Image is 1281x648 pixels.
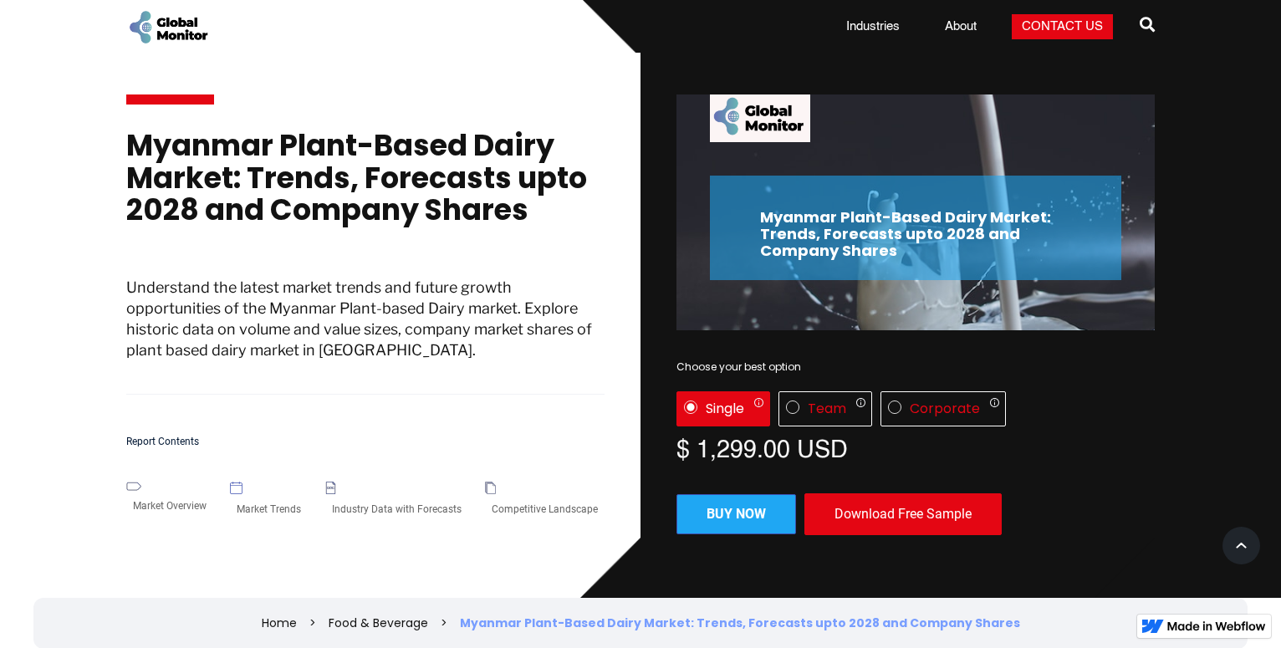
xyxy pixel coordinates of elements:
div: $ 1,299.00 USD [676,435,1155,460]
a:  [1140,10,1155,43]
h5: Report Contents [126,436,605,447]
div: > [309,615,316,631]
div: Corporate [910,401,980,417]
a: Food & Beverage [329,615,428,631]
img: Made in Webflow [1167,621,1266,631]
div: Competitive Landscape [485,494,605,524]
div: License [676,391,1155,426]
div: Single [706,401,744,417]
div: Team [808,401,846,417]
a: Contact Us [1012,14,1113,39]
div: Choose your best option [676,359,1155,375]
a: About [935,18,987,35]
div: Myanmar Plant-Based Dairy Market: Trends, Forecasts upto 2028 and Company Shares [460,615,1020,631]
h2: Myanmar Plant-Based Dairy Market: Trends, Forecasts upto 2028 and Company Shares [760,209,1071,258]
div: Market Overview [126,491,213,521]
a: Buy now [676,494,796,534]
a: Home [262,615,297,631]
p: Understand the latest market trends and future growth opportunities of the Myanmar Plant-based Da... [126,277,605,395]
h1: Myanmar Plant-Based Dairy Market: Trends, Forecasts upto 2028 and Company Shares [126,130,605,243]
a: Industries [836,18,910,35]
a: home [126,8,210,46]
div: Market Trends [230,494,308,524]
span:  [1140,13,1155,36]
div: Industry Data with Forecasts [325,494,468,524]
div: Download Free Sample [804,493,1002,535]
div: > [441,615,447,631]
